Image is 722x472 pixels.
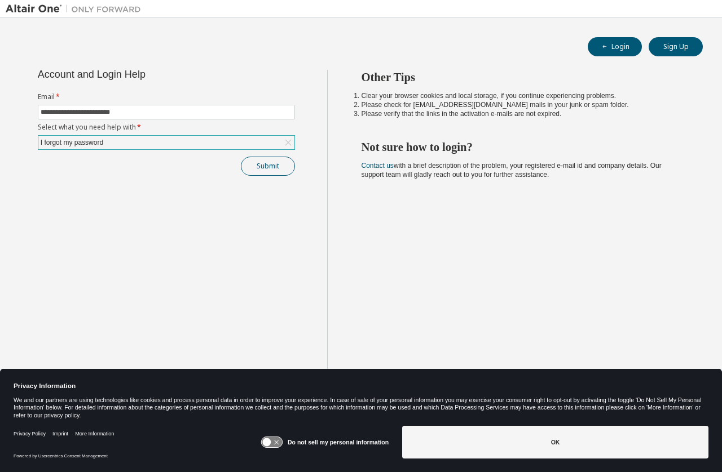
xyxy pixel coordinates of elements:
[362,109,683,118] li: Please verify that the links in the activation e-mails are not expired.
[362,140,683,154] h2: Not sure how to login?
[6,3,147,15] img: Altair One
[362,100,683,109] li: Please check for [EMAIL_ADDRESS][DOMAIN_NAME] mails in your junk or spam folder.
[38,92,295,101] label: Email
[38,70,244,79] div: Account and Login Help
[38,123,295,132] label: Select what you need help with
[38,136,294,149] div: I forgot my password
[241,157,295,176] button: Submit
[362,162,394,170] a: Contact us
[362,70,683,84] h2: Other Tips
[362,162,662,179] span: with a brief description of the problem, your registered e-mail id and company details. Our suppo...
[39,136,105,149] div: I forgot my password
[362,91,683,100] li: Clear your browser cookies and local storage, if you continue experiencing problems.
[649,37,703,56] button: Sign Up
[588,37,642,56] button: Login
